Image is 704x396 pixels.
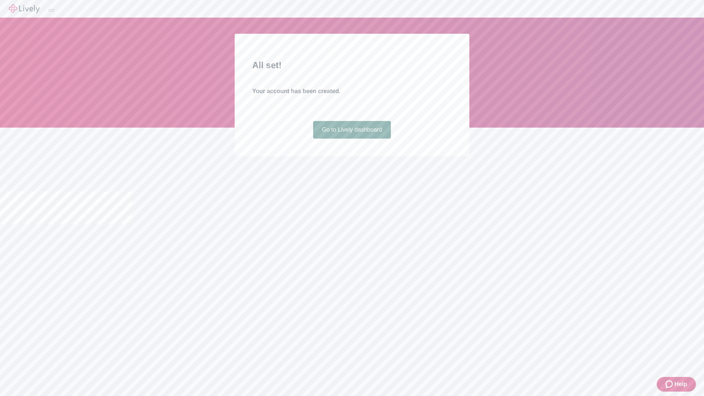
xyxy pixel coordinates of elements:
[313,121,391,139] a: Go to Lively dashboard
[657,377,696,392] button: Zendesk support iconHelp
[674,380,687,389] span: Help
[252,59,452,72] h2: All set!
[9,4,40,13] img: Lively
[48,9,54,11] button: Log out
[665,380,674,389] svg: Zendesk support icon
[252,87,452,96] h4: Your account has been created.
